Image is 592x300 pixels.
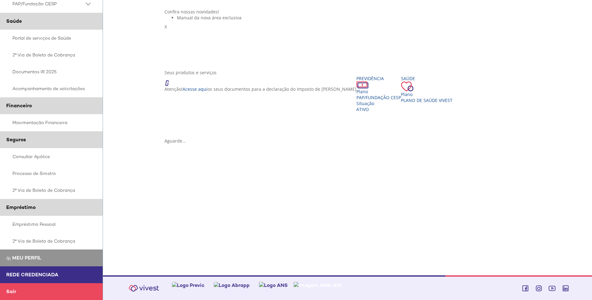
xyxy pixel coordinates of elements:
[164,86,356,92] p: Atenção! os seus documentos para a declaração do Imposto de [PERSON_NAME]
[356,100,401,106] div: Situação
[177,15,242,21] span: Manual da nova área exclusiva
[164,138,535,144] div: Aguarde...
[164,24,167,30] span: X
[294,282,342,288] img: Imagem ANS-SIG
[172,282,204,288] img: Logo Previc
[164,75,175,86] img: ico_atencao.png
[164,70,535,75] div: Seus produtos e serviços
[356,81,369,89] img: ico_dinheiro.png
[164,150,535,262] iframe: Iframe
[6,256,11,261] img: Meu perfil
[125,281,163,295] img: Vivest
[356,94,401,100] span: PAP/Fundação CESP
[356,106,369,112] span: Ativo
[164,9,535,63] section: <span lang="pt-BR" dir="ltr">Visualizador do Conteúdo da Web</span> 1
[6,136,26,143] span: Seguros
[183,86,208,92] a: Acesse aqui
[214,282,250,288] img: Logo Abrapp
[164,9,535,15] div: Confira nossas novidades!
[401,97,453,103] span: Plano de Saúde VIVEST
[356,89,401,94] div: Plano
[6,288,16,295] span: Sair
[6,204,36,210] span: Empréstimo
[6,102,32,109] span: Financeiro
[356,75,401,81] div: Previdência
[6,271,58,278] span: Rede Credenciada
[259,282,288,288] img: Logo ANS
[401,75,453,103] a: Saúde PlanoPlano de Saúde VIVEST
[164,70,535,144] section: <span lang="en" dir="ltr">ProdutosCard</span>
[6,18,22,24] span: Saúde
[12,254,41,261] span: Meu perfil
[401,91,453,97] div: Plano
[401,81,413,91] img: ico_coracao.png
[401,75,453,81] div: Saúde
[164,150,535,264] section: <span lang="en" dir="ltr">IFrameProdutos</span>
[356,75,401,112] a: Previdência PlanoPAP/Fundação CESP SituaçãoAtivo
[103,275,592,300] footer: Vivest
